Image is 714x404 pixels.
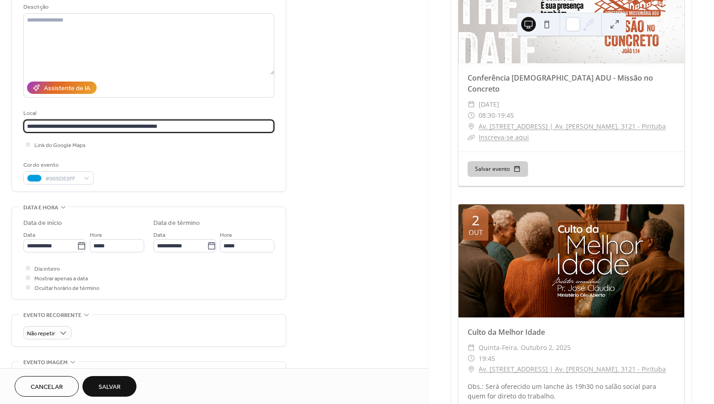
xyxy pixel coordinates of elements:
[153,230,165,240] span: Data
[479,342,571,353] span: quinta-feira, outubro 2, 2025
[468,161,528,177] button: Salvar evento
[27,328,55,339] span: Não repetir
[468,110,475,121] div: ​
[23,2,273,12] div: Descrição
[90,230,102,240] span: Hora
[23,358,68,367] span: Evento imagem
[497,110,514,121] span: 19:45
[479,353,495,364] span: 19:45
[479,364,666,375] a: Av. [STREET_ADDRESS] | Av. [PERSON_NAME], 3121 - Pirituba
[468,353,475,364] div: ​
[23,160,92,170] div: Cor do evento
[458,382,684,401] div: Obs.: Será oferecido um lanche às 19h30 no salão social para quem for direto do trabalho.
[34,284,99,293] span: Ocultar horário de término
[495,110,497,121] span: -
[468,121,475,132] div: ​
[469,229,483,236] div: out
[468,73,653,94] a: Conferência [DEMOGRAPHIC_DATA] ADU - Missão no Concreto
[23,230,35,240] span: Data
[472,213,480,227] div: 2
[98,382,120,392] span: Salvar
[23,311,82,320] span: Evento recorrente
[27,82,97,94] button: Assistente de IA
[220,230,232,240] span: Hora
[479,99,499,110] span: [DATE]
[44,84,90,93] div: Assistente de IA
[31,382,63,392] span: Cancelar
[15,376,79,397] button: Cancelar
[23,218,62,228] div: Data de início
[45,174,79,184] span: #009DE0FF
[23,203,58,213] span: Data e hora
[468,99,475,110] div: ​
[468,132,475,143] div: ​
[34,141,86,150] span: Link do Google Maps
[82,376,136,397] button: Salvar
[34,274,88,284] span: Mostrar apenas a data
[479,133,529,142] a: Inscreva-se aqui
[468,342,475,353] div: ​
[23,109,273,118] div: Local
[153,218,200,228] div: Data de término
[479,110,495,121] span: 08:30
[34,264,60,274] span: Dia inteiro
[458,327,684,338] div: Culto da Melhor Idade
[468,364,475,375] div: ​
[479,121,666,132] a: Av. [STREET_ADDRESS] | Av. [PERSON_NAME], 3121 - Pirituba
